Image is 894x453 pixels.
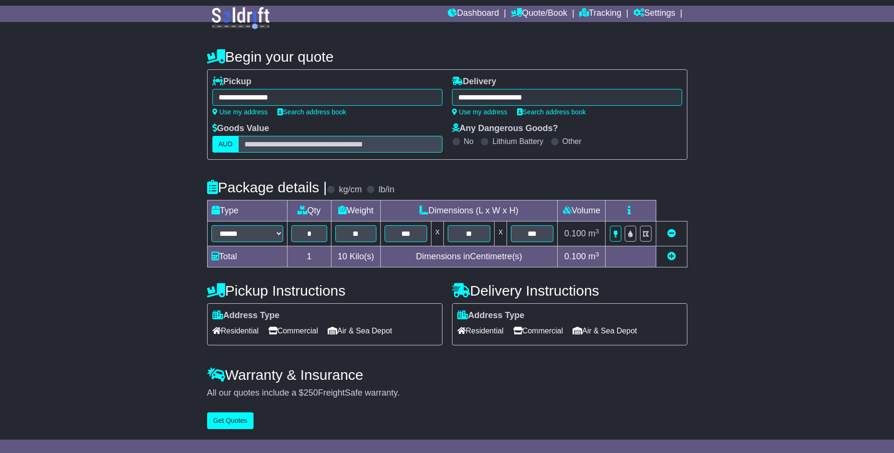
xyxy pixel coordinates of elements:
[287,200,331,221] td: Qty
[513,323,563,338] span: Commercial
[207,412,254,429] button: Get Quotes
[492,137,543,146] label: Lithium Battery
[464,137,474,146] label: No
[304,388,318,398] span: 250
[207,246,287,267] td: Total
[331,246,381,267] td: Kilo(s)
[338,252,347,261] span: 10
[511,6,567,22] a: Quote/Book
[207,367,687,383] h4: Warranty & Insurance
[452,77,497,87] label: Delivery
[212,136,239,153] label: AUD
[277,108,346,116] a: Search address book
[212,323,259,338] span: Residential
[207,49,687,65] h4: Begin your quote
[431,221,443,246] td: x
[596,228,599,235] sup: 3
[495,221,507,246] td: x
[207,283,442,298] h4: Pickup Instructions
[667,252,676,261] a: Add new item
[378,185,394,195] label: lb/in
[212,108,268,116] a: Use my address
[339,185,362,195] label: kg/cm
[457,323,504,338] span: Residential
[268,323,318,338] span: Commercial
[207,200,287,221] td: Type
[212,310,280,321] label: Address Type
[448,6,499,22] a: Dashboard
[633,6,675,22] a: Settings
[380,200,558,221] td: Dimensions (L x W x H)
[328,323,392,338] span: Air & Sea Depot
[380,246,558,267] td: Dimensions in Centimetre(s)
[452,108,508,116] a: Use my address
[573,323,637,338] span: Air & Sea Depot
[207,388,687,398] div: All our quotes include a $ FreightSafe warranty.
[564,252,586,261] span: 0.100
[212,77,252,87] label: Pickup
[564,229,586,238] span: 0.100
[457,310,525,321] label: Address Type
[588,252,599,261] span: m
[588,229,599,238] span: m
[452,123,558,134] label: Any Dangerous Goods?
[207,179,327,195] h4: Package details |
[563,137,582,146] label: Other
[287,246,331,267] td: 1
[667,229,676,238] a: Remove this item
[452,283,687,298] h4: Delivery Instructions
[517,108,586,116] a: Search address book
[596,251,599,258] sup: 3
[331,200,381,221] td: Weight
[212,123,269,134] label: Goods Value
[558,200,606,221] td: Volume
[579,6,621,22] a: Tracking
